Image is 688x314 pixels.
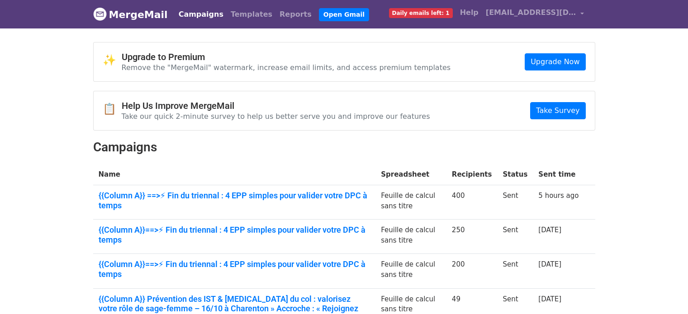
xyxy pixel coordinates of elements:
td: Feuille de calcul sans titre [375,185,446,220]
th: Recipients [446,164,498,185]
td: 250 [446,220,498,254]
a: Take Survey [530,102,585,119]
td: 400 [446,185,498,220]
h4: Upgrade to Premium [122,52,451,62]
td: Sent [497,254,533,288]
a: Templates [227,5,276,23]
h4: Help Us Improve MergeMail [122,100,430,111]
a: Reports [276,5,315,23]
a: Open Gmail [319,8,369,21]
td: Sent [497,220,533,254]
a: Upgrade Now [525,53,585,70]
a: Campaigns [175,5,227,23]
span: ✨ [103,54,122,67]
a: Help [456,4,482,22]
th: Status [497,164,533,185]
a: 5 hours ago [538,192,579,200]
a: {{Column A}}==>⚡ Fin du triennal : 4 EPP simples pour valider votre DPC à temps [99,259,370,279]
td: 200 [446,254,498,288]
a: [EMAIL_ADDRESS][DOMAIN_NAME] [482,4,588,25]
a: [DATE] [538,260,561,268]
p: Remove the "MergeMail" watermark, increase email limits, and access premium templates [122,63,451,72]
a: {{Column A}} ==>⚡ Fin du triennal : 4 EPP simples pour valider votre DPC à temps [99,191,370,210]
th: Sent time [533,164,584,185]
td: Sent [497,185,533,220]
a: Daily emails left: 1 [385,4,456,22]
span: [EMAIL_ADDRESS][DOMAIN_NAME] [486,7,576,18]
p: Take our quick 2-minute survey to help us better serve you and improve our features [122,112,430,121]
a: [DATE] [538,295,561,303]
a: {{Column A}}==>⚡ Fin du triennal : 4 EPP simples pour valider votre DPC à temps [99,225,370,244]
h2: Campaigns [93,140,595,155]
th: Spreadsheet [375,164,446,185]
td: Feuille de calcul sans titre [375,220,446,254]
a: MergeMail [93,5,168,24]
td: Feuille de calcul sans titre [375,254,446,288]
img: MergeMail logo [93,7,107,21]
th: Name [93,164,376,185]
span: Daily emails left: 1 [389,8,453,18]
span: 📋 [103,103,122,116]
a: [DATE] [538,226,561,234]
